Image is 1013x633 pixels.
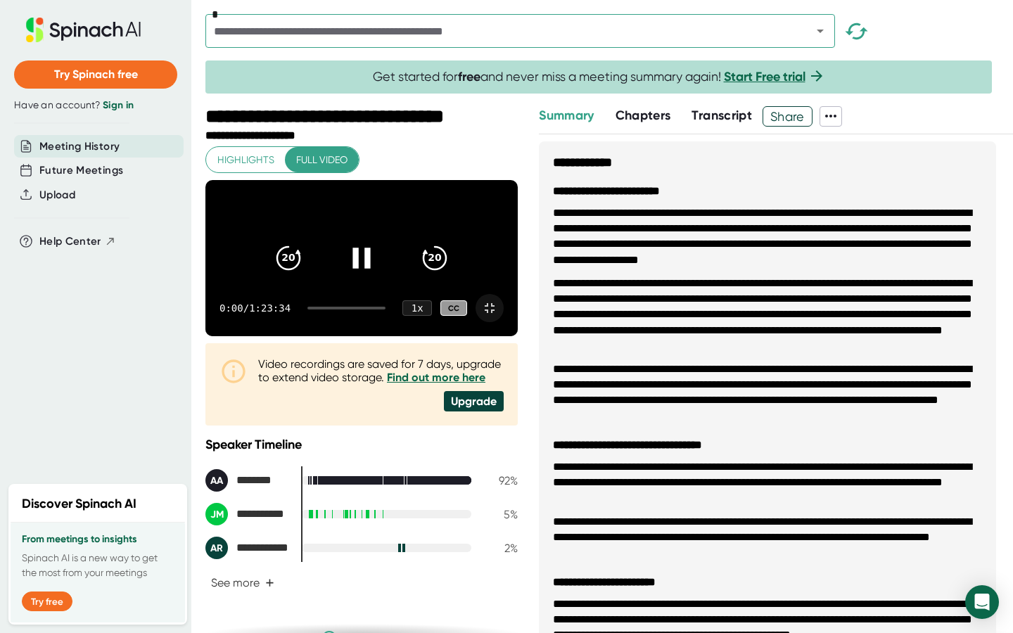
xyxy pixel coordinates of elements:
[22,494,136,513] h2: Discover Spinach AI
[285,147,359,173] button: Full video
[39,234,101,250] span: Help Center
[965,585,999,619] div: Open Intercom Messenger
[692,108,752,123] span: Transcript
[22,592,72,611] button: Try free
[205,503,228,525] div: JM
[258,357,504,384] div: Video recordings are saved for 7 days, upgrade to extend video storage.
[54,68,138,81] span: Try Spinach free
[39,162,123,179] button: Future Meetings
[763,106,813,127] button: Share
[440,300,467,316] div: CC
[810,21,830,41] button: Open
[483,542,518,555] div: 2 %
[296,151,348,169] span: Full video
[539,108,594,123] span: Summary
[14,60,177,89] button: Try Spinach free
[205,537,290,559] div: Augustus Rex
[39,139,120,155] button: Meeting History
[22,534,174,545] h3: From meetings to insights
[616,106,671,125] button: Chapters
[616,108,671,123] span: Chapters
[692,106,752,125] button: Transcript
[217,151,274,169] span: Highlights
[205,437,518,452] div: Speaker Timeline
[205,469,290,492] div: Ali Ajam
[103,99,134,111] a: Sign in
[205,537,228,559] div: AR
[458,69,480,84] b: free
[22,551,174,580] p: Spinach AI is a new way to get the most from your meetings
[402,300,432,316] div: 1 x
[373,69,825,85] span: Get started for and never miss a meeting summary again!
[205,570,280,595] button: See more+
[265,577,274,589] span: +
[444,391,504,411] div: Upgrade
[724,69,805,84] a: Start Free trial
[539,106,594,125] button: Summary
[483,508,518,521] div: 5 %
[14,99,177,112] div: Have an account?
[205,469,228,492] div: AA
[219,302,291,314] div: 0:00 / 1:23:34
[763,104,812,129] span: Share
[483,474,518,487] div: 92 %
[205,503,290,525] div: Joe Maltese
[39,234,116,250] button: Help Center
[39,187,75,203] button: Upload
[387,371,485,384] a: Find out more here
[206,147,286,173] button: Highlights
